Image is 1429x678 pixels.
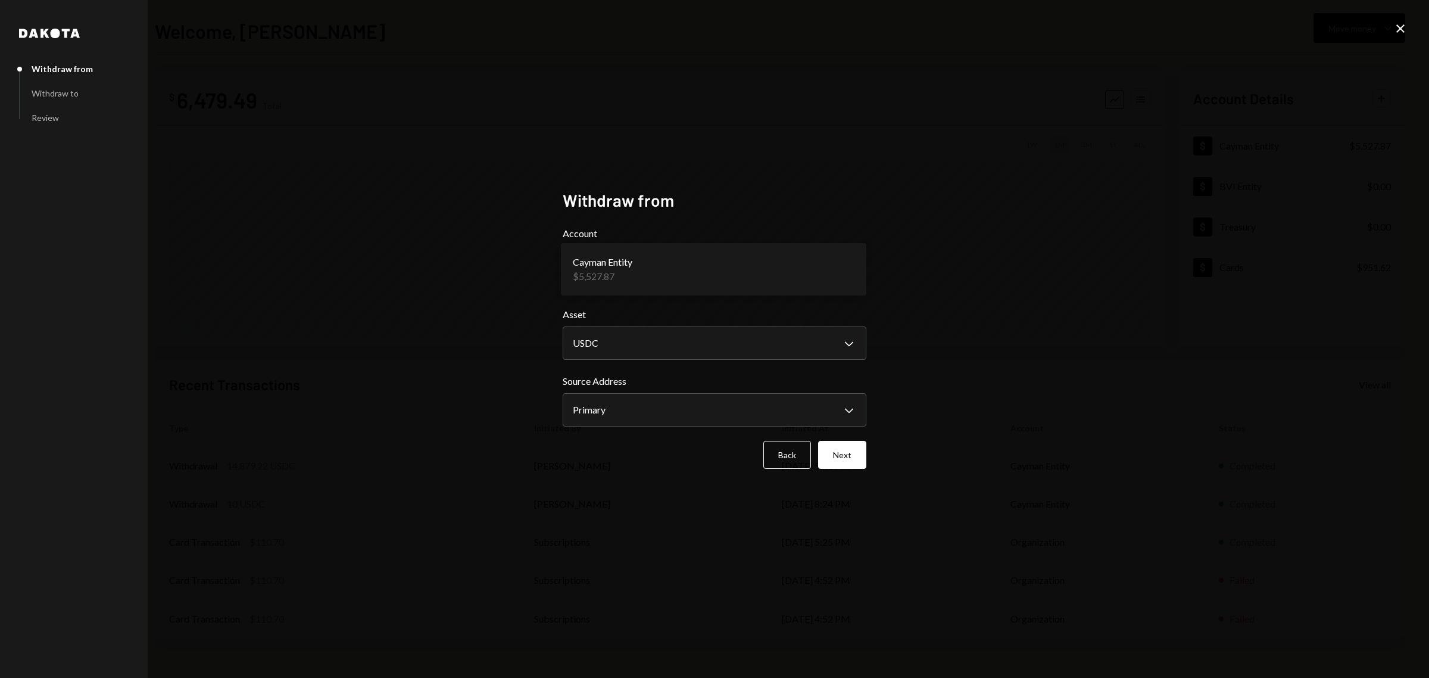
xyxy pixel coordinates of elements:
[563,326,866,360] button: Asset
[563,189,866,212] h2: Withdraw from
[563,307,866,322] label: Asset
[763,441,811,469] button: Back
[573,269,632,284] div: $5,527.87
[32,88,79,98] div: Withdraw to
[32,113,59,123] div: Review
[563,374,866,388] label: Source Address
[32,64,93,74] div: Withdraw from
[818,441,866,469] button: Next
[563,226,866,241] label: Account
[573,255,632,269] div: Cayman Entity
[563,393,866,427] button: Source Address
